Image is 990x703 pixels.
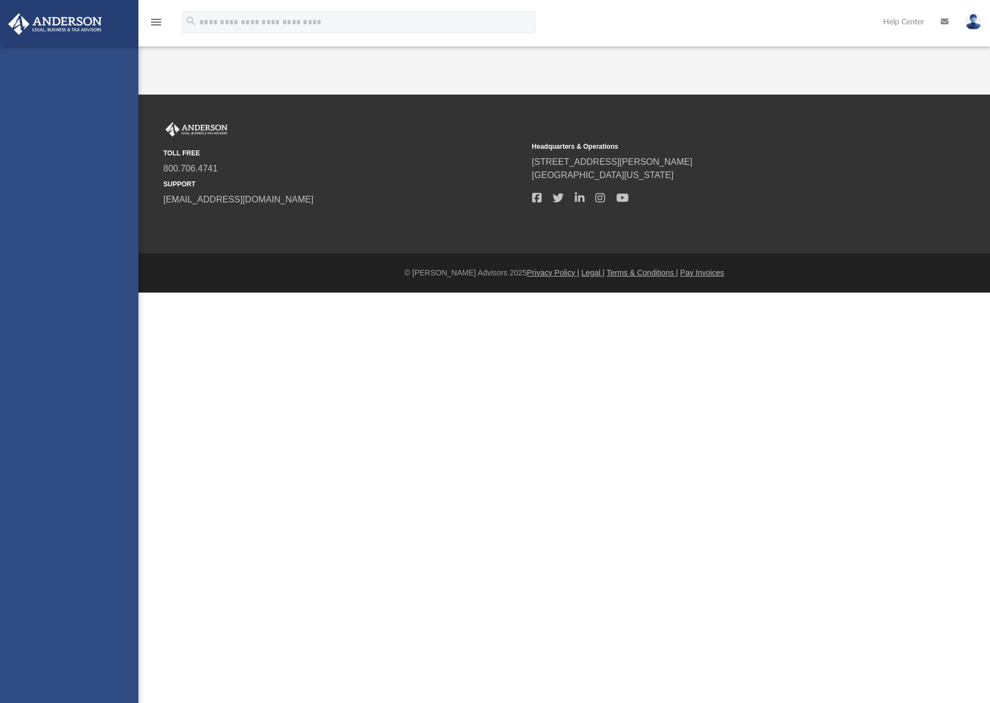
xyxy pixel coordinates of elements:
i: menu [149,15,163,29]
img: Anderson Advisors Platinum Portal [5,13,105,35]
a: Legal | [581,268,605,277]
a: Pay Invoices [680,268,724,277]
a: [STREET_ADDRESS][PERSON_NAME] [532,157,693,166]
img: User Pic [965,14,982,30]
a: 800.706.4741 [163,164,218,173]
small: TOLL FREE [163,148,524,158]
small: Headquarters & Operations [532,142,893,152]
img: Anderson Advisors Platinum Portal [163,122,230,137]
div: © [PERSON_NAME] Advisors 2025 [138,267,990,279]
a: Privacy Policy | [527,268,580,277]
i: search [185,15,197,27]
a: [GEOGRAPHIC_DATA][US_STATE] [532,170,674,180]
a: menu [149,21,163,29]
a: Terms & Conditions | [607,268,678,277]
small: SUPPORT [163,179,524,189]
a: [EMAIL_ADDRESS][DOMAIN_NAME] [163,195,313,204]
